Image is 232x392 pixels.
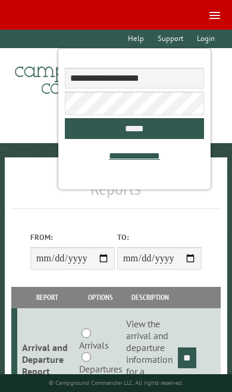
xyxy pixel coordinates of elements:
[11,53,160,99] img: Campground Commander
[79,338,109,352] label: Arrivals
[11,176,220,209] h1: Reports
[30,232,115,243] label: From:
[122,30,149,48] a: Help
[77,287,124,308] th: Options
[49,379,183,387] small: © Campground Commander LLC. All rights reserved.
[124,287,176,308] th: Description
[117,232,202,243] label: To:
[152,30,189,48] a: Support
[17,287,77,308] th: Report
[79,362,123,376] label: Departures
[191,30,220,48] a: Login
